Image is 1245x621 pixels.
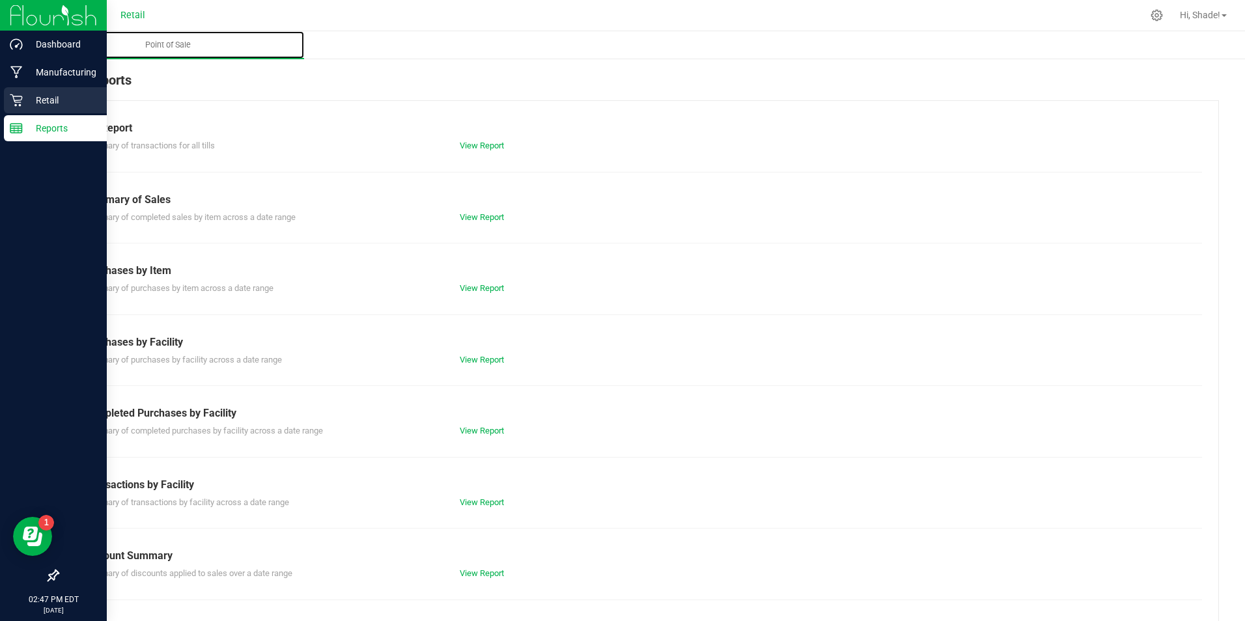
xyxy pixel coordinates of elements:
[460,568,504,578] a: View Report
[57,70,1219,100] div: POS Reports
[84,355,282,365] span: Summary of purchases by facility across a date range
[84,426,323,435] span: Summary of completed purchases by facility across a date range
[460,283,504,293] a: View Report
[84,568,292,578] span: Summary of discounts applied to sales over a date range
[10,122,23,135] inline-svg: Reports
[84,212,296,222] span: Summary of completed sales by item across a date range
[84,406,1192,421] div: Completed Purchases by Facility
[128,39,208,51] span: Point of Sale
[6,594,101,605] p: 02:47 PM EDT
[460,355,504,365] a: View Report
[460,497,504,507] a: View Report
[84,120,1192,136] div: Till Report
[460,426,504,435] a: View Report
[23,92,101,108] p: Retail
[84,141,215,150] span: Summary of transactions for all tills
[84,548,1192,564] div: Discount Summary
[84,497,289,507] span: Summary of transactions by facility across a date range
[84,335,1192,350] div: Purchases by Facility
[38,515,54,531] iframe: Resource center unread badge
[23,36,101,52] p: Dashboard
[23,120,101,136] p: Reports
[84,192,1192,208] div: Summary of Sales
[6,605,101,615] p: [DATE]
[84,477,1192,493] div: Transactions by Facility
[13,517,52,556] iframe: Resource center
[10,38,23,51] inline-svg: Dashboard
[10,94,23,107] inline-svg: Retail
[84,263,1192,279] div: Purchases by Item
[10,66,23,79] inline-svg: Manufacturing
[1149,9,1165,21] div: Manage settings
[460,141,504,150] a: View Report
[23,64,101,80] p: Manufacturing
[1180,10,1220,20] span: Hi, Shade!
[84,283,273,293] span: Summary of purchases by item across a date range
[31,31,304,59] a: Point of Sale
[120,10,145,21] span: Retail
[460,212,504,222] a: View Report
